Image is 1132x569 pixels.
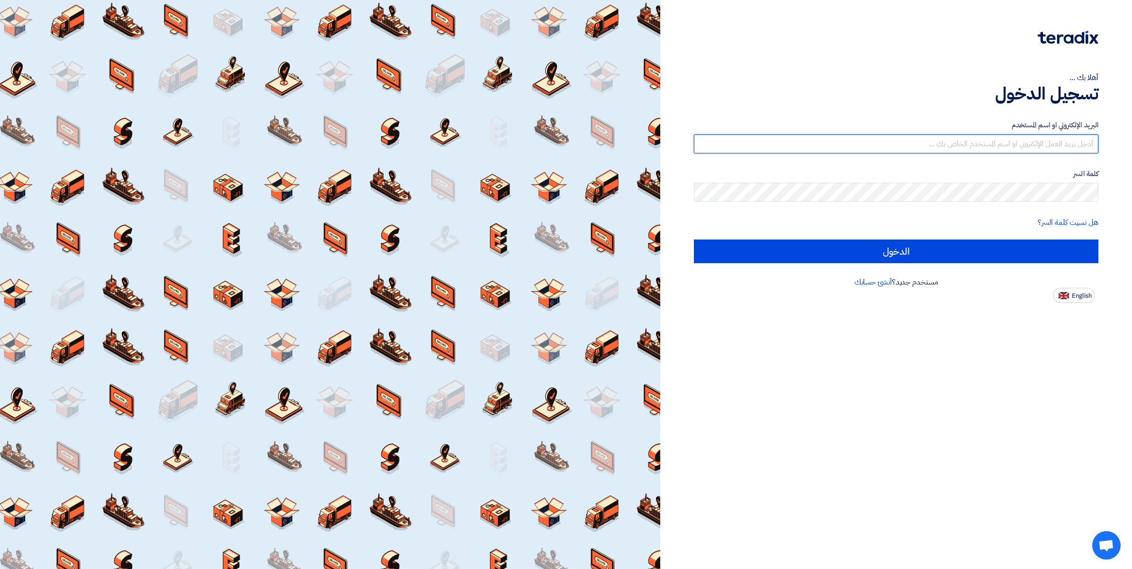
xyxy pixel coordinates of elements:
div: مستخدم جديد؟ [694,276,1098,288]
input: أدخل بريد العمل الإلكتروني او اسم المستخدم الخاص بك ... [694,134,1098,153]
label: البريد الإلكتروني او اسم المستخدم [694,120,1098,131]
div: أهلا بك ... [694,72,1098,83]
a: Open chat [1092,531,1121,560]
label: كلمة السر [694,169,1098,179]
a: أنشئ حسابك [854,276,892,288]
button: English [1053,288,1095,303]
img: Teradix logo [1038,31,1098,44]
input: الدخول [694,240,1098,263]
img: en-US.png [1059,292,1069,299]
span: English [1072,293,1092,299]
h1: تسجيل الدخول [694,83,1098,104]
a: هل نسيت كلمة السر؟ [1038,217,1098,228]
